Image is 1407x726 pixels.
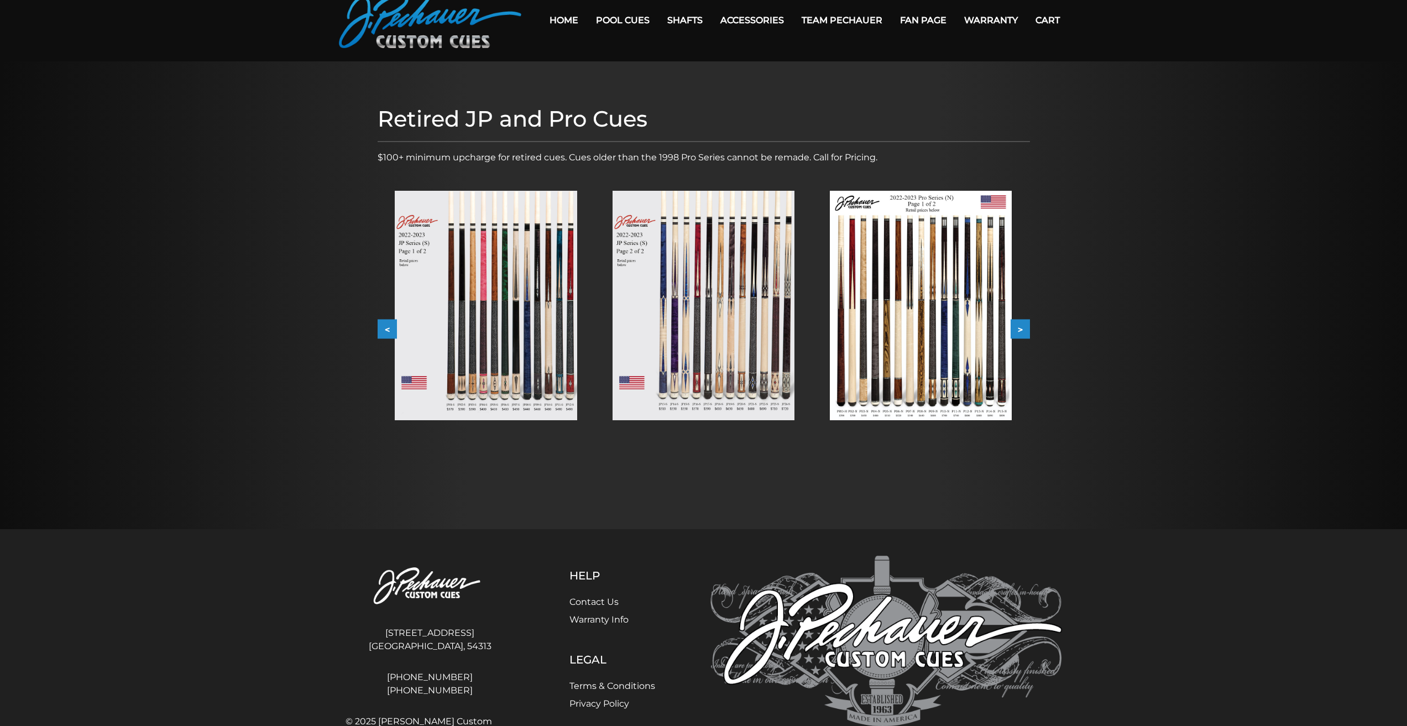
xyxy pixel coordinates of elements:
a: Privacy Policy [569,698,629,709]
a: Accessories [712,6,793,34]
a: Warranty [955,6,1027,34]
a: Team Pechauer [793,6,891,34]
address: [STREET_ADDRESS] [GEOGRAPHIC_DATA], 54313 [346,622,515,657]
a: Pool Cues [587,6,658,34]
h5: Help [569,569,655,582]
button: > [1011,320,1030,339]
a: Home [541,6,587,34]
p: $100+ minimum upcharge for retired cues. Cues older than the 1998 Pro Series cannot be remade. Ca... [378,151,1030,164]
h1: Retired JP and Pro Cues [378,106,1030,132]
a: Contact Us [569,597,619,607]
a: [PHONE_NUMBER] [346,671,515,684]
a: Terms & Conditions [569,681,655,691]
button: < [378,320,397,339]
a: [PHONE_NUMBER] [346,684,515,697]
img: Pechauer Custom Cues [346,556,515,617]
div: Carousel Navigation [378,320,1030,339]
a: Warranty Info [569,614,629,625]
h5: Legal [569,653,655,666]
a: Fan Page [891,6,955,34]
a: Shafts [658,6,712,34]
a: Cart [1027,6,1069,34]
